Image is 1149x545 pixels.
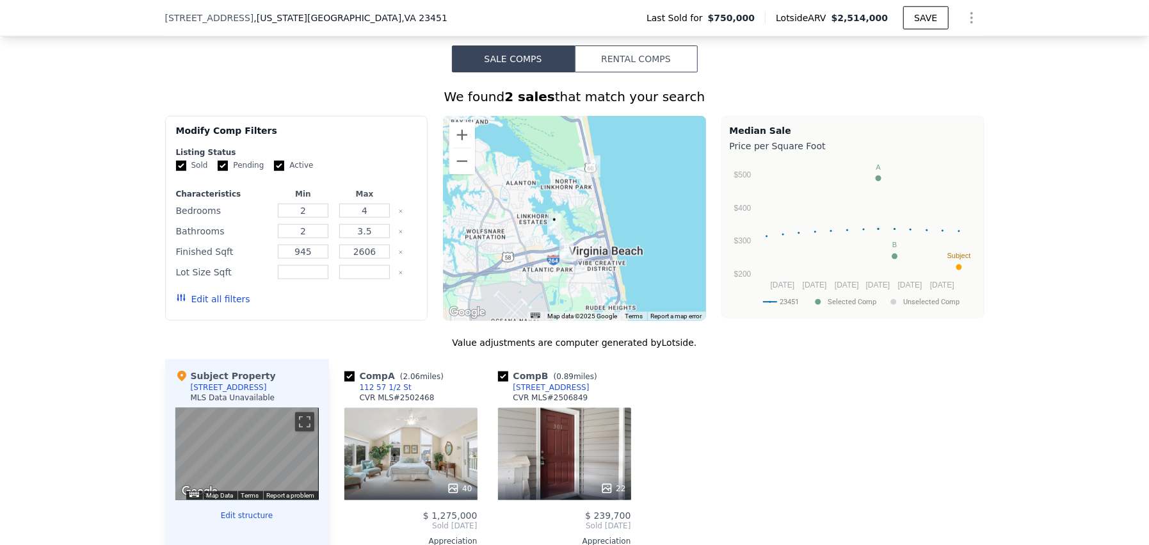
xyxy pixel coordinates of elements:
[360,382,412,393] div: 112 57 1/2 St
[175,370,276,382] div: Subject Property
[207,491,234,500] button: Map Data
[734,170,751,179] text: $500
[452,45,575,72] button: Sale Comps
[176,243,270,261] div: Finished Sqft
[498,370,602,382] div: Comp B
[548,313,618,320] span: Map data ©2025 Google
[398,270,403,275] button: Clear
[802,281,826,289] text: [DATE]
[189,492,198,498] button: Keyboard shortcuts
[176,189,270,199] div: Characteristics
[191,382,267,393] div: [STREET_ADDRESS]
[218,160,264,171] label: Pending
[930,281,954,289] text: [DATE]
[600,482,625,495] div: 22
[449,122,475,148] button: Zoom in
[708,12,755,24] span: $750,000
[176,160,208,171] label: Sold
[734,237,751,246] text: $300
[446,304,488,321] a: Open this area in Google Maps (opens a new window)
[575,45,698,72] button: Rental Comps
[191,393,275,403] div: MLS Data Unavailable
[176,263,270,281] div: Lot Size Sqft
[267,492,315,499] a: Report a problem
[876,163,881,171] text: A
[398,229,403,234] button: Clear
[651,313,702,320] a: Report a map error
[360,393,435,403] div: CVR MLS # 2502468
[403,372,421,381] span: 2.06
[449,149,475,174] button: Zoom out
[832,13,888,23] span: $2,514,000
[498,382,590,393] a: [STREET_ADDRESS]
[776,12,831,24] span: Lotside ARV
[447,482,472,495] div: 40
[165,88,984,106] div: We found that match your search
[498,521,631,531] span: Sold [DATE]
[179,484,221,500] a: Open this area in Google Maps (opens a new window)
[253,12,447,24] span: , [US_STATE][GEOGRAPHIC_DATA]
[274,161,284,171] input: Active
[398,209,403,214] button: Clear
[559,241,574,263] div: 504 Ocean Trace Arch Apt 301
[275,189,331,199] div: Min
[395,372,449,381] span: ( miles)
[165,12,254,24] span: [STREET_ADDRESS]
[828,298,876,306] text: Selected Comp
[513,382,590,393] div: [STREET_ADDRESS]
[865,281,890,289] text: [DATE]
[780,298,799,306] text: 23451
[165,336,984,349] div: Value adjustments are computer generated by Lotside .
[903,6,948,29] button: SAVE
[897,281,922,289] text: [DATE]
[734,204,751,213] text: $400
[176,293,250,305] button: Edit all filters
[531,313,540,318] button: Keyboard shortcuts
[175,510,319,521] button: Edit structure
[176,222,270,240] div: Bathrooms
[647,12,708,24] span: Last Sold for
[179,484,221,500] img: Google
[423,510,478,521] span: $ 1,275,000
[947,252,970,260] text: Subject
[585,510,631,521] span: $ 239,700
[625,313,643,320] a: Terms
[730,137,976,155] div: Price per Square Foot
[344,370,449,382] div: Comp A
[549,372,602,381] span: ( miles)
[903,298,960,306] text: Unselected Comp
[586,156,600,177] div: 112 57 1/2 St
[295,412,314,432] button: Toggle fullscreen view
[175,408,319,500] div: Street View
[959,5,984,31] button: Show Options
[770,281,794,289] text: [DATE]
[730,124,976,137] div: Median Sale
[398,250,403,255] button: Clear
[344,382,412,393] a: 112 57 1/2 St
[892,241,897,249] text: B
[556,372,574,381] span: 0.89
[835,281,859,289] text: [DATE]
[730,155,976,315] svg: A chart.
[547,213,561,235] div: 1329 Chewink Ct
[504,89,555,104] strong: 2 sales
[218,161,228,171] input: Pending
[734,270,751,279] text: $200
[176,161,186,171] input: Sold
[513,393,588,403] div: CVR MLS # 2506849
[274,160,313,171] label: Active
[337,189,393,199] div: Max
[344,521,478,531] span: Sold [DATE]
[176,147,417,158] div: Listing Status
[241,492,259,499] a: Terms
[401,13,447,23] span: , VA 23451
[176,202,270,220] div: Bedrooms
[175,408,319,500] div: Map
[446,304,488,321] img: Google
[176,124,417,147] div: Modify Comp Filters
